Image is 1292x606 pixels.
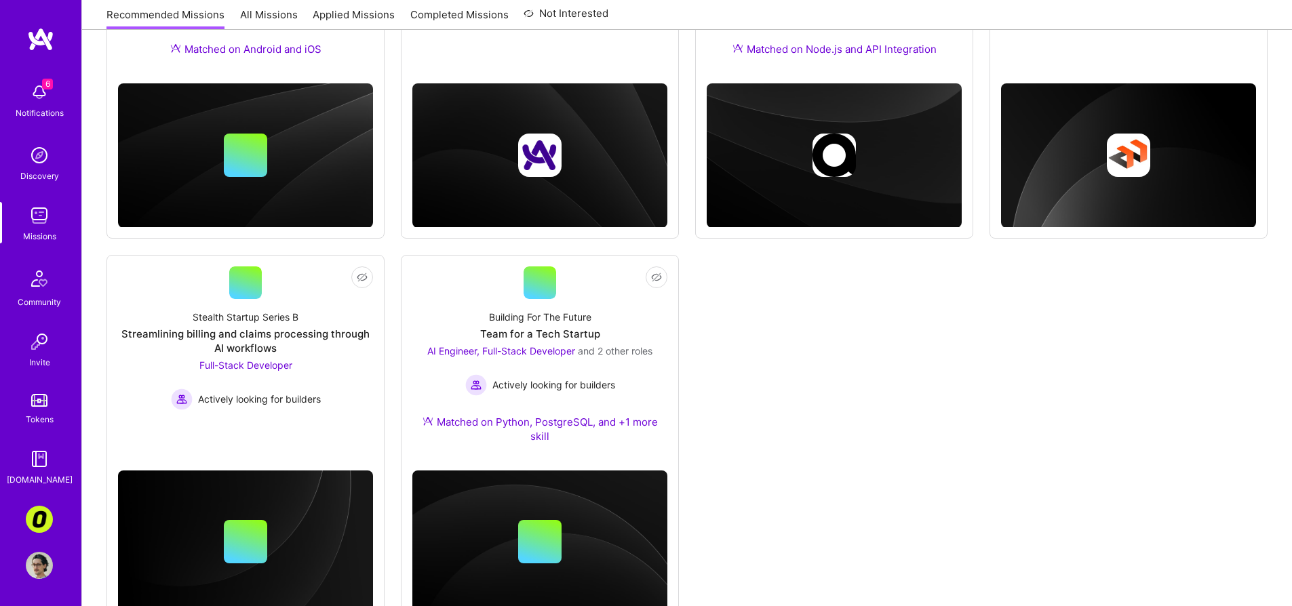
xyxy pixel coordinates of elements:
[813,134,856,177] img: Company logo
[518,134,562,177] img: Company logo
[22,506,56,533] a: Corner3: Building an AI User Researcher
[18,295,61,309] div: Community
[524,5,608,30] a: Not Interested
[26,445,53,472] img: guide book
[412,415,667,443] div: Matched on Python, PostgreSQL, and +1 more skill
[170,43,181,54] img: Ateam Purple Icon
[171,388,193,410] img: Actively looking for builders
[170,42,321,56] div: Matched on Android and iOS
[26,79,53,106] img: bell
[427,345,575,357] span: AI Engineer, Full-Stack Developer
[313,7,395,30] a: Applied Missions
[707,83,962,228] img: cover
[357,272,368,283] i: icon EyeClosed
[26,552,53,579] img: User Avatar
[118,327,373,355] div: Streamlining billing and claims processing through AI workflows
[1107,134,1150,177] img: Company logo
[412,266,667,460] a: Building For The FutureTeam for a Tech StartupAI Engineer, Full-Stack Developer and 2 other roles...
[492,378,615,392] span: Actively looking for builders
[199,359,292,371] span: Full-Stack Developer
[20,169,59,183] div: Discovery
[465,374,487,396] img: Actively looking for builders
[7,472,73,487] div: [DOMAIN_NAME]
[412,83,667,228] img: cover
[118,83,373,228] img: cover
[198,392,321,406] span: Actively looking for builders
[31,394,47,407] img: tokens
[26,202,53,229] img: teamwork
[193,310,298,324] div: Stealth Startup Series B
[26,506,53,533] img: Corner3: Building an AI User Researcher
[118,266,373,435] a: Stealth Startup Series BStreamlining billing and claims processing through AI workflowsFull-Stack...
[26,412,54,426] div: Tokens
[22,552,56,579] a: User Avatar
[16,106,64,120] div: Notifications
[29,355,50,369] div: Invite
[23,229,56,243] div: Missions
[27,27,54,52] img: logo
[423,416,433,426] img: Ateam Purple Icon
[578,345,652,357] span: and 2 other roles
[1001,83,1256,228] img: cover
[732,42,937,56] div: Matched on Node.js and API Integration
[23,262,56,295] img: Community
[410,7,509,30] a: Completed Missions
[240,7,298,30] a: All Missions
[106,7,224,30] a: Recommended Missions
[42,79,53,89] span: 6
[480,327,600,341] div: Team for a Tech Startup
[26,328,53,355] img: Invite
[732,43,743,54] img: Ateam Purple Icon
[489,310,591,324] div: Building For The Future
[651,272,662,283] i: icon EyeClosed
[26,142,53,169] img: discovery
